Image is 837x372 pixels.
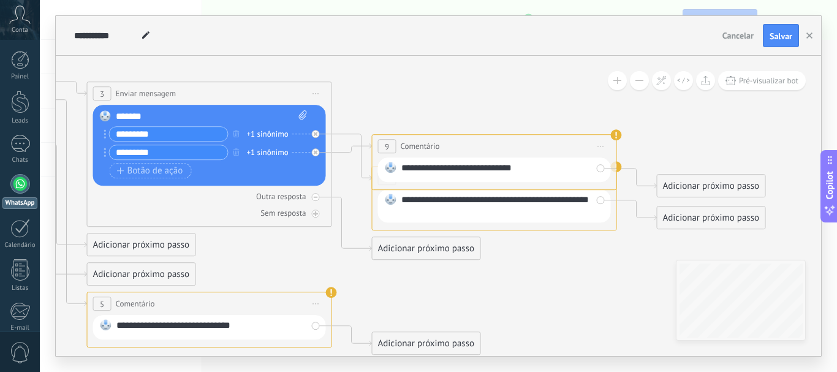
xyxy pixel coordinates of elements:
[247,146,289,159] div: +1 sinônimo
[657,176,765,196] div: Adicionar próximo passo
[2,284,38,292] div: Listas
[247,128,289,140] div: +1 sinônimo
[2,73,38,81] div: Painel
[739,75,798,86] span: Pré-visualizar bot
[110,163,192,178] button: Botão de ação
[373,333,480,354] div: Adicionar próximo passo
[88,235,195,255] div: Adicionar próximo passo
[116,88,176,99] span: Enviar mensagem
[2,156,38,164] div: Chats
[256,191,306,202] div: Outra resposta
[2,241,38,249] div: Calendário
[824,171,836,199] span: Copilot
[385,142,389,152] span: 9
[718,26,759,45] button: Cancelar
[100,89,104,99] span: 3
[116,298,155,309] span: Comentário
[657,208,765,228] div: Adicionar próximo passo
[722,30,754,41] span: Cancelar
[718,71,806,90] button: Pré-visualizar bot
[373,238,480,259] div: Adicionar próximo passo
[2,117,38,125] div: Leads
[2,324,38,332] div: E-mail
[2,197,37,209] div: WhatsApp
[88,264,195,284] div: Adicionar próximo passo
[100,299,104,309] span: 5
[117,166,183,176] span: Botão de ação
[401,140,440,152] span: Comentário
[260,208,306,218] div: Sem resposta
[763,24,799,47] button: Salvar
[770,32,792,40] span: Salvar
[12,26,28,34] span: Conta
